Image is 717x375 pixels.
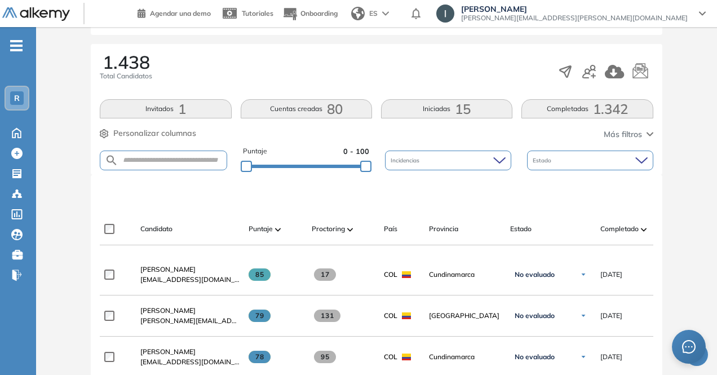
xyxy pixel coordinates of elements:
img: COL [402,312,411,319]
img: COL [402,271,411,278]
span: Puntaje [243,146,267,157]
span: [PERSON_NAME] [140,306,196,315]
span: 0 - 100 [343,146,369,157]
span: 1.438 [103,53,150,71]
img: Ícono de flecha [580,312,587,319]
span: 131 [314,310,340,322]
span: [PERSON_NAME] [140,265,196,273]
span: Provincia [429,224,458,234]
div: Estado [527,151,653,170]
span: message [682,340,696,354]
img: Ícono de flecha [580,354,587,360]
span: [PERSON_NAME] [461,5,688,14]
a: [PERSON_NAME] [140,264,240,275]
span: Estado [510,224,532,234]
span: Incidencias [391,156,422,165]
span: 79 [249,310,271,322]
button: Iniciadas15 [381,99,512,118]
button: Completadas1.342 [521,99,653,118]
a: [PERSON_NAME] [140,306,240,316]
img: SEARCH_ALT [105,153,118,167]
span: 85 [249,268,271,281]
span: País [384,224,397,234]
img: [missing "en.ARROW_ALT" translation] [347,228,353,231]
span: Proctoring [312,224,345,234]
span: Completado [600,224,639,234]
span: R [14,94,20,103]
img: Ícono de flecha [580,271,587,278]
span: Total Candidatos [100,71,152,81]
span: [PERSON_NAME][EMAIL_ADDRESS][PERSON_NAME][DOMAIN_NAME] [461,14,688,23]
a: Agendar una demo [138,6,211,19]
span: Más filtros [604,129,642,140]
a: [PERSON_NAME] [140,347,240,357]
img: arrow [382,11,389,16]
span: Cundinamarca [429,352,501,362]
span: [EMAIL_ADDRESS][DOMAIN_NAME] [140,357,240,367]
button: Cuentas creadas80 [241,99,372,118]
span: [PERSON_NAME] [140,347,196,356]
img: [missing "en.ARROW_ALT" translation] [641,228,647,231]
span: Candidato [140,224,172,234]
button: Invitados1 [100,99,231,118]
span: Tutoriales [242,9,273,17]
button: Más filtros [604,129,653,140]
span: Cundinamarca [429,270,501,280]
img: Logo [2,7,70,21]
span: [DATE] [600,270,622,280]
span: [PERSON_NAME][EMAIL_ADDRESS][DOMAIN_NAME] [140,316,240,326]
span: 78 [249,351,271,363]
span: COL [384,270,397,280]
span: [GEOGRAPHIC_DATA] [429,311,501,321]
span: No evaluado [515,270,555,279]
span: COL [384,311,397,321]
img: COL [402,354,411,360]
div: Incidencias [385,151,511,170]
span: 95 [314,351,336,363]
span: [DATE] [600,352,622,362]
span: COL [384,352,397,362]
span: ES [369,8,378,19]
span: Estado [533,156,554,165]
span: No evaluado [515,352,555,361]
img: world [351,7,365,20]
span: Puntaje [249,224,273,234]
span: [EMAIL_ADDRESS][DOMAIN_NAME] [140,275,240,285]
span: Personalizar columnas [113,127,196,139]
img: [missing "en.ARROW_ALT" translation] [275,228,281,231]
span: 17 [314,268,336,281]
button: Personalizar columnas [100,127,196,139]
span: [DATE] [600,311,622,321]
i: - [10,45,23,47]
span: Onboarding [300,9,338,17]
span: Agendar una demo [150,9,211,17]
button: Onboarding [282,2,338,26]
span: No evaluado [515,311,555,320]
